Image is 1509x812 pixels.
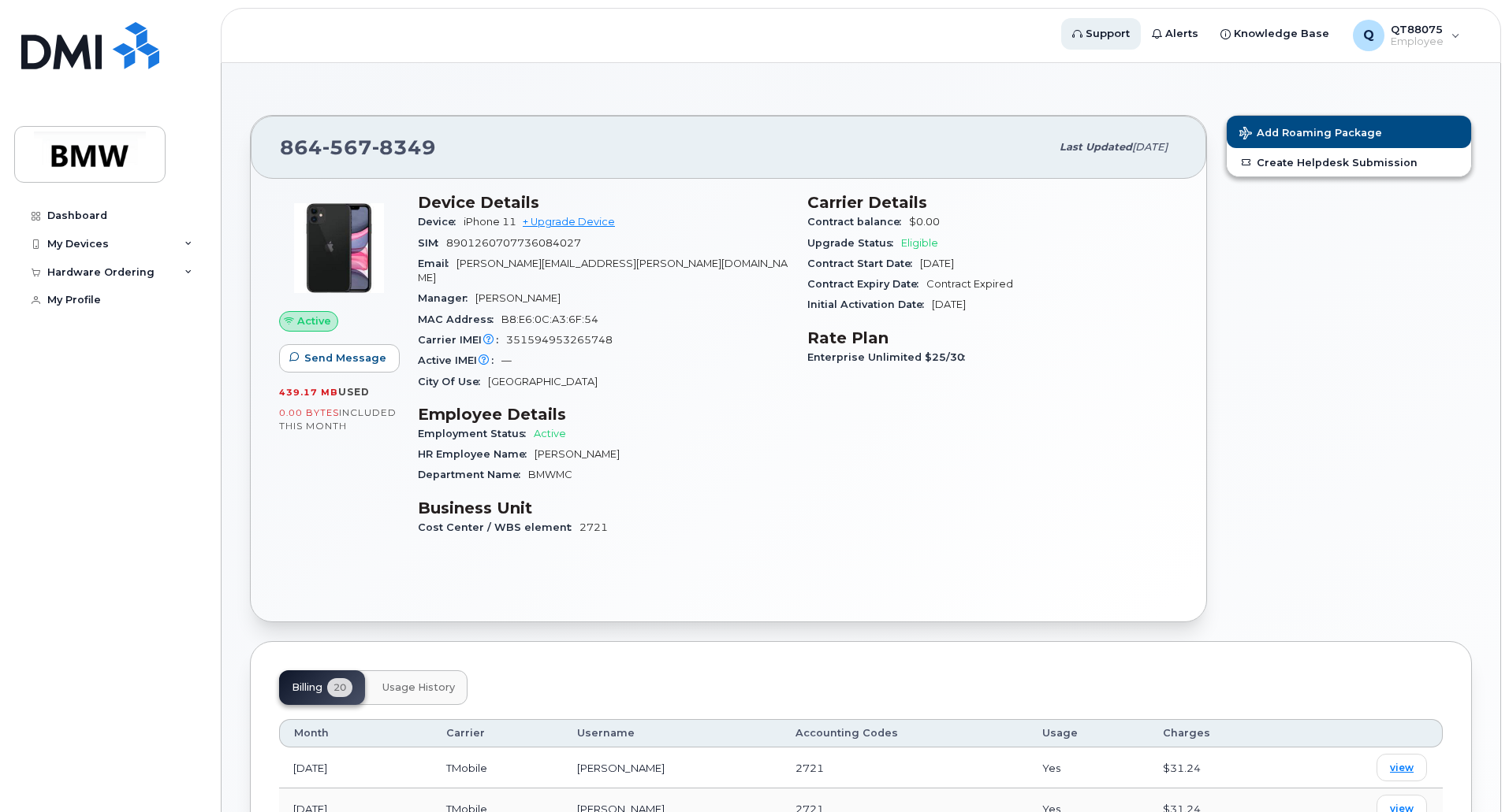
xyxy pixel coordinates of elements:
[1390,761,1414,775] span: view
[322,135,372,159] span: 567
[418,499,788,517] h3: Business Unit
[501,354,512,366] span: —
[418,469,528,480] span: Department Name
[909,216,940,228] span: $0.00
[475,292,561,304] span: [PERSON_NAME]
[464,216,516,228] span: iPhone 11
[506,334,613,346] span: 351594953265748
[528,469,572,480] span: BMWMC
[432,719,563,747] th: Carrier
[501,313,598,325] span: B8:E6:0C:A3:6F:54
[795,762,824,774] span: 2721
[1227,116,1471,148] button: Add Roaming Package
[418,428,534,439] span: Employment Status
[535,448,620,460] span: [PERSON_NAME]
[418,376,488,387] span: City Of Use
[418,448,535,460] span: HR Employee Name
[1132,141,1168,153] span: [DATE]
[1163,761,1277,776] div: $31.24
[279,747,432,788] td: [DATE]
[807,216,909,228] span: Contract balance
[446,237,581,249] span: 8901260707736084027
[418,216,464,228] span: Device
[418,405,788,424] h3: Employee Details
[807,193,1178,212] h3: Carrier Details
[418,193,788,212] h3: Device Details
[1440,743,1497,800] iframe: Messenger Launcher
[807,278,926,290] span: Contract Expiry Date
[418,313,501,325] span: MAC Address
[418,334,506,346] span: Carrier IMEI
[926,278,1013,290] span: Contract Expired
[418,237,446,249] span: SIM
[488,376,598,387] span: [GEOGRAPHIC_DATA]
[1060,141,1132,153] span: Last updated
[807,237,901,249] span: Upgrade Status
[807,298,932,310] span: Initial Activation Date
[297,313,331,328] span: Active
[563,719,781,747] th: Username
[534,428,566,439] span: Active
[279,407,339,418] span: 0.00 Bytes
[280,135,436,159] span: 864
[418,292,475,304] span: Manager
[382,681,455,694] span: Usage History
[372,135,436,159] span: 8349
[807,328,1178,347] h3: Rate Plan
[1239,127,1382,142] span: Add Roaming Package
[418,354,501,366] span: Active IMEI
[418,521,579,533] span: Cost Center / WBS element
[920,258,954,269] span: [DATE]
[932,298,966,310] span: [DATE]
[279,387,338,398] span: 439.17 MB
[338,386,370,398] span: used
[304,350,386,365] span: Send Message
[1377,754,1427,781] a: view
[1149,719,1291,747] th: Charges
[1028,747,1149,788] td: Yes
[901,237,938,249] span: Eligible
[807,351,973,363] span: Enterprise Unlimited $25/30
[279,344,400,373] button: Send Message
[292,201,386,295] img: iPhone_11.jpg
[418,258,788,284] span: [PERSON_NAME][EMAIL_ADDRESS][PERSON_NAME][DOMAIN_NAME]
[807,258,920,269] span: Contract Start Date
[563,747,781,788] td: [PERSON_NAME]
[418,258,456,269] span: Email
[432,747,563,788] td: TMobile
[1028,719,1149,747] th: Usage
[781,719,1028,747] th: Accounting Codes
[1227,148,1471,176] a: Create Helpdesk Submission
[579,521,608,533] span: 2721
[523,216,615,228] a: + Upgrade Device
[279,719,432,747] th: Month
